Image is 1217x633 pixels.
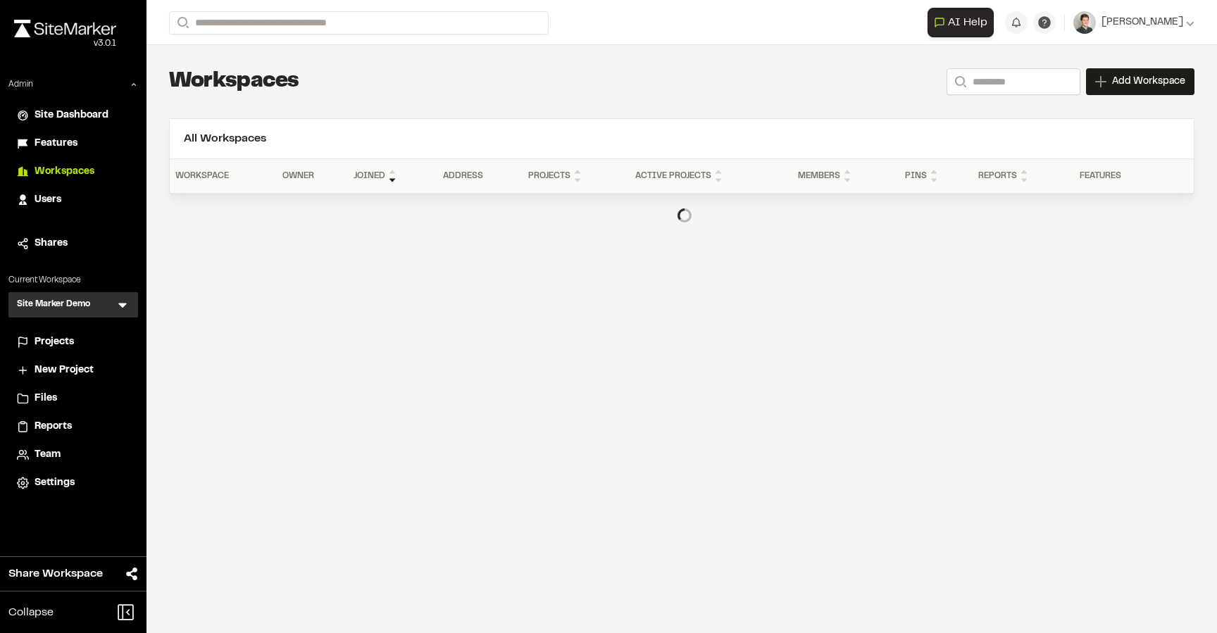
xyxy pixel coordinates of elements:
a: Reports [17,419,130,434]
div: Workspace [175,170,271,182]
button: Search [169,11,194,35]
button: [PERSON_NAME] [1073,11,1194,34]
div: Address [443,170,517,182]
span: Users [35,192,61,208]
span: Settings [35,475,75,491]
h3: Site Marker Demo [17,298,90,312]
button: Search [947,68,972,95]
a: Files [17,391,130,406]
span: Site Dashboard [35,108,108,123]
button: Open AI Assistant [928,8,994,37]
a: New Project [17,363,130,378]
div: Members [798,168,894,184]
span: Files [35,391,57,406]
div: Pins [905,168,967,184]
a: Site Dashboard [17,108,130,123]
span: Reports [35,419,72,434]
div: Active Projects [635,168,787,184]
span: Shares [35,236,68,251]
a: Features [17,136,130,151]
span: Features [35,136,77,151]
a: Settings [17,475,130,491]
a: Workspaces [17,164,130,180]
h1: Workspaces [169,68,299,96]
div: Projects [528,168,624,184]
p: Current Workspace [8,274,138,287]
span: Share Workspace [8,565,103,582]
div: Reports [978,168,1068,184]
a: Team [17,447,130,463]
div: Oh geez...please don't... [14,37,116,50]
div: Joined [354,168,432,184]
span: [PERSON_NAME] [1101,15,1183,30]
img: User [1073,11,1096,34]
span: Projects [35,334,74,350]
a: Projects [17,334,130,350]
span: AI Help [948,14,987,31]
img: rebrand.png [14,20,116,37]
span: Team [35,447,61,463]
a: Users [17,192,130,208]
h2: All Workspaces [184,130,1180,147]
div: Owner [282,170,342,182]
span: Add Workspace [1112,75,1185,89]
span: New Project [35,363,94,378]
div: Features [1080,170,1156,182]
div: Open AI Assistant [928,8,999,37]
span: Workspaces [35,164,94,180]
span: Collapse [8,604,54,621]
a: Shares [17,236,130,251]
p: Admin [8,78,33,91]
